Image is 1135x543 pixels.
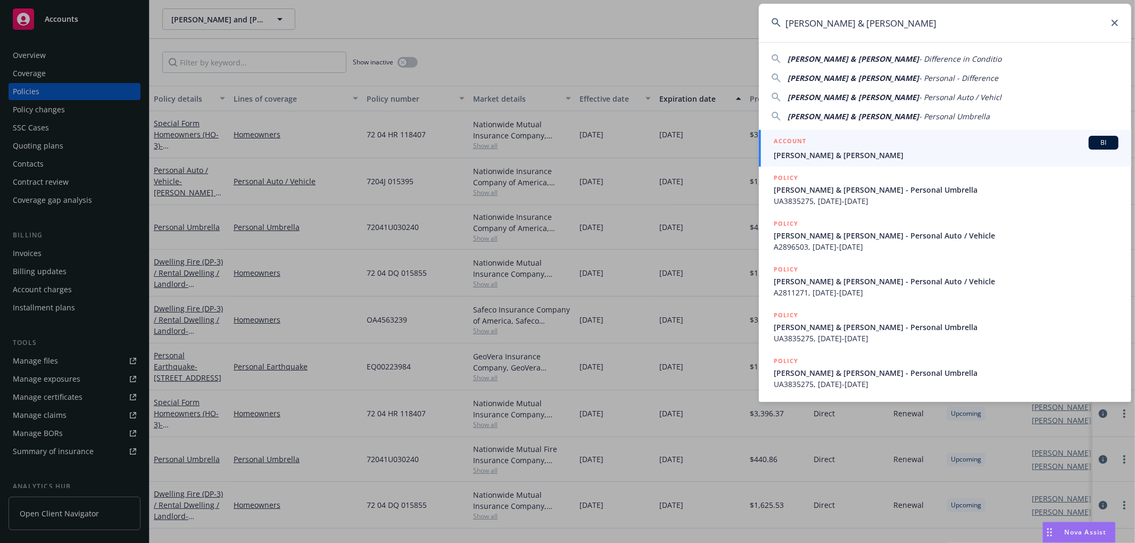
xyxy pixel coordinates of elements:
[759,258,1131,304] a: POLICY[PERSON_NAME] & [PERSON_NAME] - Personal Auto / VehicleA2811271, [DATE]-[DATE]
[759,350,1131,396] a: POLICY[PERSON_NAME] & [PERSON_NAME] - Personal UmbrellaUA3835275, [DATE]-[DATE]
[774,322,1119,333] span: [PERSON_NAME] & [PERSON_NAME] - Personal Umbrella
[774,184,1119,195] span: [PERSON_NAME] & [PERSON_NAME] - Personal Umbrella
[774,310,798,320] h5: POLICY
[774,230,1119,241] span: [PERSON_NAME] & [PERSON_NAME] - Personal Auto / Vehicle
[788,111,919,121] span: [PERSON_NAME] & [PERSON_NAME]
[759,304,1131,350] a: POLICY[PERSON_NAME] & [PERSON_NAME] - Personal UmbrellaUA3835275, [DATE]-[DATE]
[774,172,798,183] h5: POLICY
[919,73,998,83] span: - Personal - Difference
[1065,528,1107,537] span: Nova Assist
[774,264,798,275] h5: POLICY
[919,92,1001,102] span: - Personal Auto / Vehicl
[788,54,919,64] span: [PERSON_NAME] & [PERSON_NAME]
[774,218,798,229] h5: POLICY
[774,379,1119,390] span: UA3835275, [DATE]-[DATE]
[759,212,1131,258] a: POLICY[PERSON_NAME] & [PERSON_NAME] - Personal Auto / VehicleA2896503, [DATE]-[DATE]
[1042,522,1116,543] button: Nova Assist
[774,276,1119,287] span: [PERSON_NAME] & [PERSON_NAME] - Personal Auto / Vehicle
[774,287,1119,298] span: A2811271, [DATE]-[DATE]
[774,333,1119,344] span: UA3835275, [DATE]-[DATE]
[759,130,1131,167] a: ACCOUNTBI[PERSON_NAME] & [PERSON_NAME]
[1093,138,1114,147] span: BI
[774,356,798,366] h5: POLICY
[774,367,1119,379] span: [PERSON_NAME] & [PERSON_NAME] - Personal Umbrella
[774,136,806,149] h5: ACCOUNT
[1043,522,1056,542] div: Drag to move
[774,195,1119,207] span: UA3835275, [DATE]-[DATE]
[774,150,1119,161] span: [PERSON_NAME] & [PERSON_NAME]
[774,241,1119,252] span: A2896503, [DATE]-[DATE]
[759,167,1131,212] a: POLICY[PERSON_NAME] & [PERSON_NAME] - Personal UmbrellaUA3835275, [DATE]-[DATE]
[759,4,1131,42] input: Search...
[788,92,919,102] span: [PERSON_NAME] & [PERSON_NAME]
[919,54,1001,64] span: - Difference in Conditio
[788,73,919,83] span: [PERSON_NAME] & [PERSON_NAME]
[919,111,990,121] span: - Personal Umbrella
